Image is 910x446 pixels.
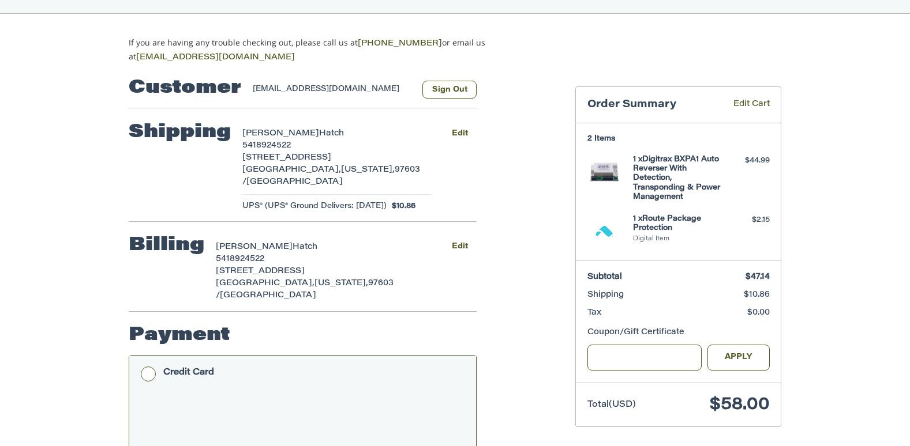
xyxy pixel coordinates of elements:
[587,309,601,317] span: Tax
[633,214,721,233] h4: 1 x Route Package Protection
[220,292,316,300] span: [GEOGRAPHIC_DATA]
[136,54,295,62] a: [EMAIL_ADDRESS][DOMAIN_NAME]
[422,81,477,99] button: Sign Out
[216,255,264,263] span: 5418924522
[293,243,317,251] span: Hatch
[129,77,241,100] h2: Customer
[587,345,702,371] input: Gift Certificate or Coupon Code
[129,36,522,64] p: If you are having any trouble checking out, please call us at or email us at
[242,130,319,138] span: [PERSON_NAME]
[443,239,477,255] button: Edit
[744,291,770,299] span: $10.86
[633,235,721,244] li: Digital Item
[163,363,214,382] div: Credit Card
[314,279,368,288] span: [US_STATE],
[319,130,344,138] span: Hatch
[707,345,770,371] button: Apply
[216,243,293,251] span: [PERSON_NAME]
[717,99,770,112] a: Edit Cart
[587,134,770,143] h3: 2 Items
[633,155,721,202] h4: 1 x Digitrax BXPA1 Auto Reverser With Detection, Transponding & Power Management
[587,291,624,299] span: Shipping
[587,273,622,281] span: Subtotal
[216,279,314,288] span: [GEOGRAPHIC_DATA],
[710,396,770,414] span: $58.00
[129,121,231,144] h2: Shipping
[358,40,442,48] a: [PHONE_NUMBER]
[747,309,770,317] span: $0.00
[129,324,230,347] h2: Payment
[443,125,477,142] button: Edit
[587,327,770,339] div: Coupon/Gift Certificate
[242,142,291,150] span: 5418924522
[242,166,341,174] span: [GEOGRAPHIC_DATA],
[216,279,394,300] span: 97603 /
[387,201,416,212] span: $10.86
[242,154,331,162] span: [STREET_ADDRESS]
[724,155,770,167] div: $44.99
[129,234,204,257] h2: Billing
[746,273,770,281] span: $47.14
[242,201,387,212] span: UPS® (UPS® Ground Delivers: [DATE])
[724,214,770,226] div: $2.15
[341,166,395,174] span: [US_STATE],
[246,178,343,186] span: [GEOGRAPHIC_DATA]
[587,99,717,112] h3: Order Summary
[216,267,305,275] span: [STREET_ADDRESS]
[253,84,411,99] div: [EMAIL_ADDRESS][DOMAIN_NAME]
[587,400,636,409] span: Total (USD)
